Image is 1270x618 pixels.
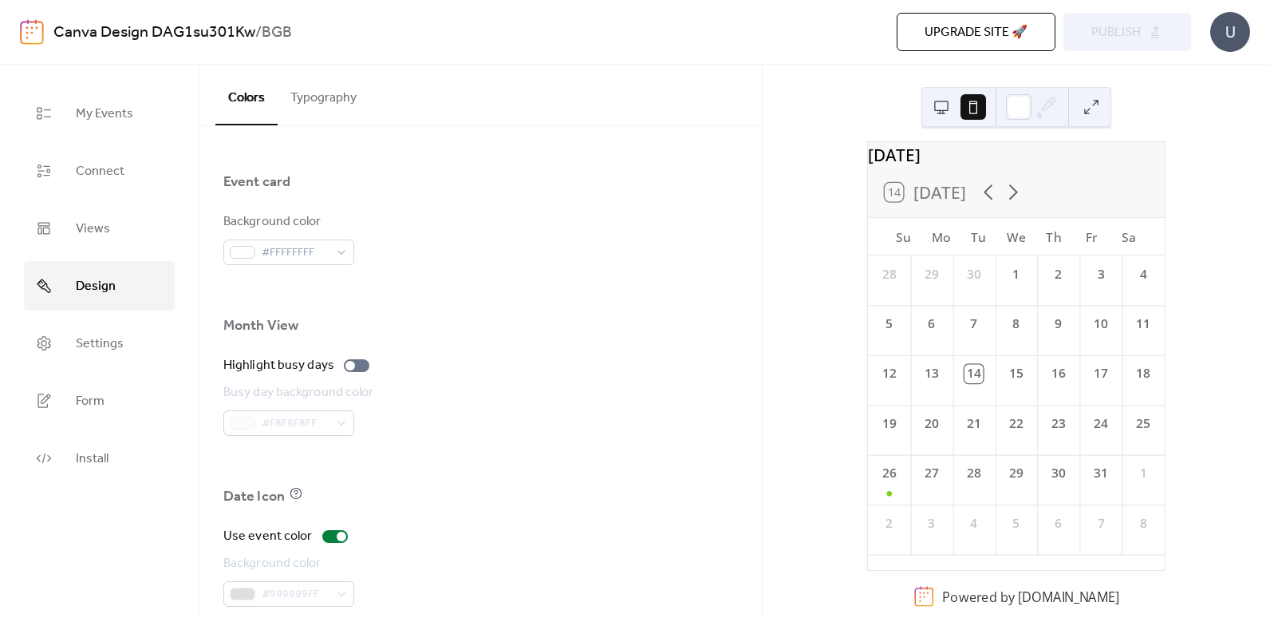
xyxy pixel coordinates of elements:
[922,514,941,533] div: 3
[1110,218,1148,256] div: Sa
[964,414,983,433] div: 21
[964,464,983,482] div: 28
[223,527,313,546] div: Use event color
[1049,365,1067,383] div: 16
[922,218,960,256] div: Mo
[223,212,351,232] div: Background color
[53,18,255,48] a: Canva Design DAG1su301Kw
[223,172,290,192] div: Event card
[223,554,351,573] div: Background color
[880,315,898,333] div: 5
[1134,265,1153,283] div: 4
[1007,265,1025,283] div: 1
[1049,265,1067,283] div: 2
[223,356,334,375] div: Highlight busy days
[1134,514,1153,533] div: 8
[262,244,329,263] span: #FFFFFFFF
[24,146,175,196] a: Connect
[1049,514,1067,533] div: 6
[1092,464,1110,482] div: 31
[20,19,44,45] img: logo
[1018,588,1119,605] a: [DOMAIN_NAME]
[880,464,898,482] div: 26
[1092,365,1110,383] div: 17
[223,487,285,506] div: Date Icon
[922,265,941,283] div: 29
[1092,265,1110,283] div: 3
[76,159,124,184] span: Connect
[880,265,898,283] div: 28
[1035,218,1073,256] div: Th
[278,65,369,124] button: Typography
[1092,414,1110,433] div: 24
[1007,315,1025,333] div: 8
[1007,514,1025,533] div: 5
[922,365,941,383] div: 13
[1073,218,1110,256] div: Fr
[76,216,110,242] span: Views
[922,464,941,482] div: 27
[1134,464,1153,482] div: 1
[223,383,374,402] div: Busy day background color
[922,414,941,433] div: 20
[1134,315,1153,333] div: 11
[942,588,1119,605] div: Powered by
[262,18,292,48] b: BGB
[897,13,1055,51] button: Upgrade site 🚀
[880,365,898,383] div: 12
[1049,414,1067,433] div: 23
[922,315,941,333] div: 6
[24,261,175,311] a: Design
[223,316,298,335] div: Month View
[1049,464,1067,482] div: 30
[76,446,108,472] span: Install
[997,218,1035,256] div: We
[1134,414,1153,433] div: 25
[76,331,124,357] span: Settings
[255,18,262,48] b: /
[885,218,922,256] div: Su
[1007,464,1025,482] div: 29
[76,101,133,127] span: My Events
[1092,315,1110,333] div: 10
[24,319,175,368] a: Settings
[964,315,983,333] div: 7
[1134,365,1153,383] div: 18
[24,434,175,483] a: Install
[24,376,175,426] a: Form
[880,514,898,533] div: 2
[215,65,278,125] button: Colors
[880,414,898,433] div: 19
[76,389,105,414] span: Form
[1007,414,1025,433] div: 22
[868,142,1165,167] div: [DATE]
[24,89,175,138] a: My Events
[1210,12,1250,52] div: U
[24,204,175,253] a: Views
[964,365,983,383] div: 14
[964,265,983,283] div: 30
[1049,315,1067,333] div: 9
[960,218,997,256] div: Tu
[925,23,1027,42] span: Upgrade site 🚀
[964,514,983,533] div: 4
[1007,365,1025,383] div: 15
[1092,514,1110,533] div: 7
[76,274,116,299] span: Design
